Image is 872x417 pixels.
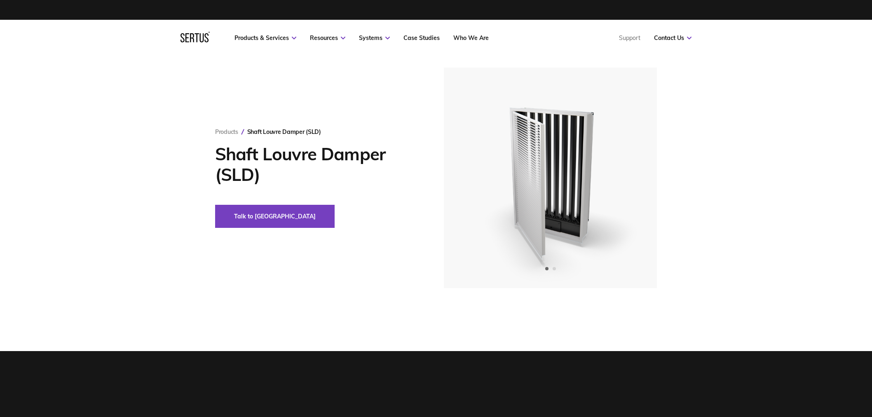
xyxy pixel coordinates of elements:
h1: Shaft Louvre Damper (SLD) [215,144,419,185]
a: Support [619,34,640,42]
a: Who We Are [453,34,489,42]
button: Talk to [GEOGRAPHIC_DATA] [215,205,335,228]
a: Contact Us [654,34,692,42]
a: Products & Services [234,34,296,42]
a: Products [215,128,238,136]
a: Systems [359,34,390,42]
a: Case Studies [403,34,440,42]
span: Go to slide 2 [553,267,556,270]
a: Resources [310,34,345,42]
